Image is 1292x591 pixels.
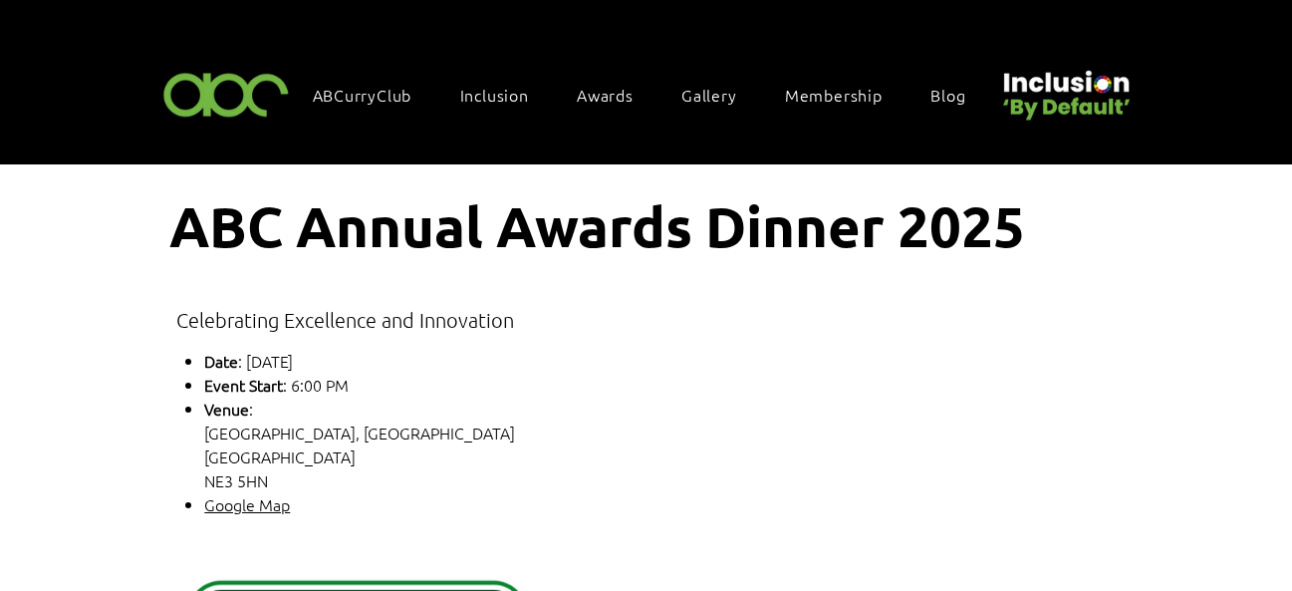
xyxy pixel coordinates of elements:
[204,397,879,492] p: : [GEOGRAPHIC_DATA], [GEOGRAPHIC_DATA] [GEOGRAPHIC_DATA] NE3 5HN
[176,308,514,332] span: Celebrating Excellence and Innovation
[920,74,995,116] a: Blog
[204,493,290,515] a: Google Map
[681,84,737,106] span: Gallery
[204,374,283,396] span: Event Start
[157,64,295,123] img: ABC-Logo-Blank-Background-01-01-2.png
[204,349,879,373] p: : [DATE]
[671,74,767,116] a: Gallery
[303,74,996,116] nav: Site
[204,398,249,420] span: Venue
[930,84,965,106] span: Blog
[450,74,559,116] div: Inclusion
[204,350,238,372] span: Date
[169,190,1025,260] span: ABC Annual Awards Dinner 2025
[460,84,529,106] span: Inclusion
[313,84,412,106] span: ABCurryClub
[996,54,1134,123] img: Untitled design (22).png
[204,373,879,397] p: : 6:00 PM
[775,74,912,116] a: Membership
[567,74,663,116] div: Awards
[785,84,883,106] span: Membership
[303,74,442,116] a: ABCurryClub
[577,84,634,106] span: Awards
